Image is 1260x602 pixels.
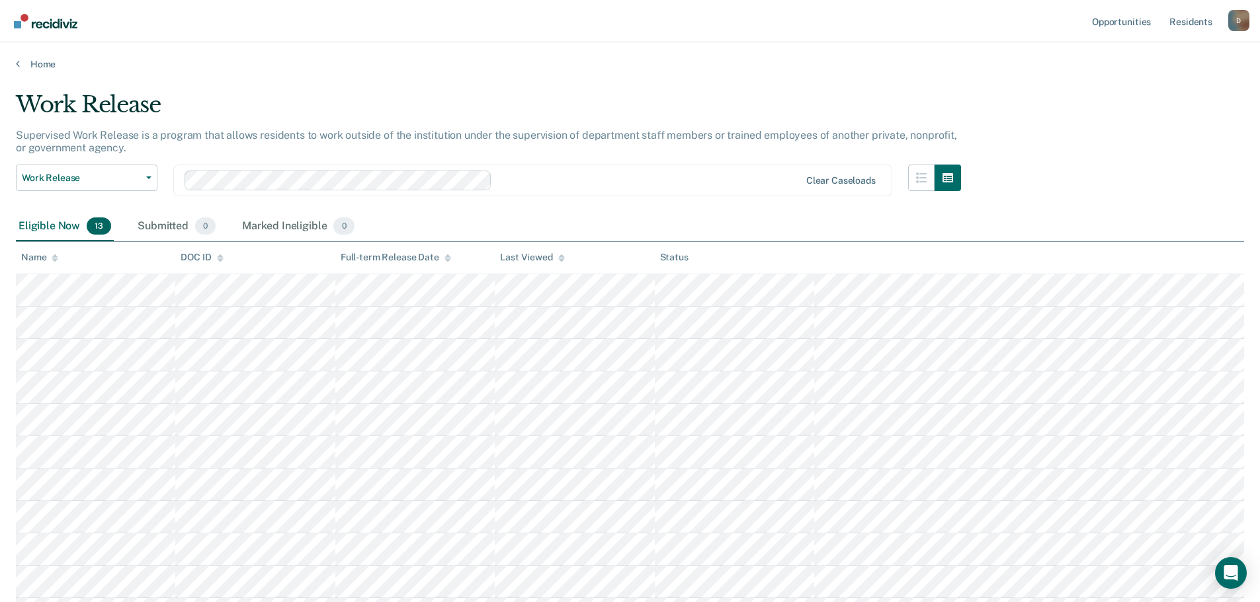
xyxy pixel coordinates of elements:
[14,14,77,28] img: Recidiviz
[239,212,357,241] div: Marked Ineligible0
[16,129,957,154] p: Supervised Work Release is a program that allows residents to work outside of the institution und...
[16,212,114,241] div: Eligible Now13
[16,91,961,129] div: Work Release
[22,172,141,184] span: Work Release
[500,252,564,263] div: Last Viewed
[181,252,223,263] div: DOC ID
[21,252,58,263] div: Name
[1215,557,1247,589] div: Open Intercom Messenger
[660,252,689,263] div: Status
[135,212,218,241] div: Submitted0
[333,217,354,235] span: 0
[1228,10,1249,31] div: D
[1228,10,1249,31] button: Profile dropdown button
[195,217,216,235] span: 0
[16,58,1244,70] a: Home
[341,252,451,263] div: Full-term Release Date
[806,175,876,186] div: Clear caseloads
[16,165,157,191] button: Work Release
[87,217,111,235] span: 13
